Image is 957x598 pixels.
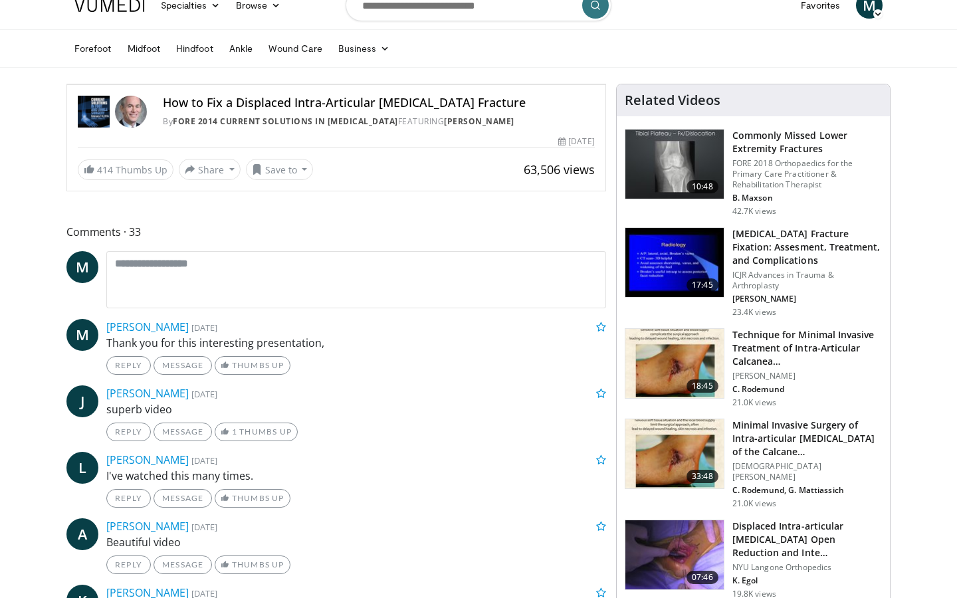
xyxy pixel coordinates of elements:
p: C. Rodemund, G. Mattiassich [732,485,882,496]
a: Message [154,489,212,508]
a: 33:48 Minimal Invasive Surgery of Intra-articular [MEDICAL_DATA] of the Calcane… [DEMOGRAPHIC_DAT... [625,419,882,509]
p: B. Maxson [732,193,882,203]
a: Reply [106,489,151,508]
p: 21.0K views [732,498,776,509]
a: FORE 2014 Current Solutions in [MEDICAL_DATA] [173,116,398,127]
p: ICJR Advances in Trauma & Arthroplasty [732,270,882,291]
a: 1 Thumbs Up [215,423,298,441]
h3: Commonly Missed Lower Extremity Fractures [732,129,882,155]
img: 297020_0000_1.png.150x105_q85_crop-smart_upscale.jpg [625,228,724,297]
p: K. Egol [732,575,882,586]
span: 414 [97,163,113,176]
a: Message [154,356,212,375]
img: Avatar [115,96,147,128]
p: [DEMOGRAPHIC_DATA][PERSON_NAME] [732,461,882,482]
p: NYU Langone Orthopedics [732,562,882,573]
a: 18:45 Technique for Minimal Invasive Treatment of Intra-Articular Calcanea… [PERSON_NAME] C. Rode... [625,328,882,408]
img: FORE 2014 Current Solutions in Foot and Ankle Surgery [78,96,110,128]
a: Wound Care [261,35,330,62]
h4: How to Fix a Displaced Intra-Articular [MEDICAL_DATA] Fracture [163,96,595,110]
div: By FEATURING [163,116,595,128]
small: [DATE] [191,322,217,334]
h3: Technique for Minimal Invasive Treatment of Intra-Articular Calcanea… [732,328,882,368]
a: [PERSON_NAME] [444,116,514,127]
h3: Minimal Invasive Surgery of Intra-articular [MEDICAL_DATA] of the Calcane… [732,419,882,458]
p: 42.7K views [732,206,776,217]
a: Hindfoot [168,35,221,62]
h3: [MEDICAL_DATA] Fracture Fixation: Assesment, Treatment, and Complications [732,227,882,267]
a: L [66,452,98,484]
span: 18:45 [687,379,718,393]
p: [PERSON_NAME] [732,371,882,381]
a: Thumbs Up [215,356,290,375]
video-js: Video Player [67,84,605,85]
a: [PERSON_NAME] [106,320,189,334]
p: FORE 2018 Orthopaedics for the Primary Care Practitioner & Rehabilitation Therapist [732,158,882,190]
a: Message [154,555,212,574]
div: [DATE] [558,136,594,148]
h3: Displaced Intra-articular [MEDICAL_DATA] Open Reduction and Inte… [732,520,882,559]
a: Ankle [221,35,261,62]
a: Midfoot [120,35,169,62]
img: dedc188c-4393-4618-b2e6-7381f7e2f7ad.150x105_q85_crop-smart_upscale.jpg [625,329,724,398]
span: 10:48 [687,180,718,193]
a: Reply [106,356,151,375]
a: A [66,518,98,550]
img: 35a50d49-627e-422b-a069-3479b31312bc.150x105_q85_crop-smart_upscale.jpg [625,419,724,488]
a: Thumbs Up [215,489,290,508]
a: Thumbs Up [215,555,290,574]
p: I've watched this many times. [106,468,606,484]
img: 4aa379b6-386c-4fb5-93ee-de5617843a87.150x105_q85_crop-smart_upscale.jpg [625,130,724,199]
span: 07:46 [687,571,718,584]
a: Message [154,423,212,441]
img: heCDP4pTuni5z6vX4xMDoxOjBzMTt2bJ.150x105_q85_crop-smart_upscale.jpg [625,520,724,589]
span: 1 [232,427,237,437]
button: Share [179,159,241,180]
span: 17:45 [687,278,718,292]
a: 10:48 Commonly Missed Lower Extremity Fractures FORE 2018 Orthopaedics for the Primary Care Pract... [625,129,882,217]
p: C. Rodemund [732,384,882,395]
p: [PERSON_NAME] [732,294,882,304]
a: M [66,251,98,283]
p: Beautiful video [106,534,606,550]
small: [DATE] [191,388,217,400]
h4: Related Videos [625,92,720,108]
a: Business [330,35,398,62]
small: [DATE] [191,521,217,533]
a: Reply [106,555,151,574]
a: [PERSON_NAME] [106,519,189,534]
a: 17:45 [MEDICAL_DATA] Fracture Fixation: Assesment, Treatment, and Complications ICJR Advances in ... [625,227,882,318]
a: Forefoot [66,35,120,62]
p: 21.0K views [732,397,776,408]
a: Reply [106,423,151,441]
span: 33:48 [687,470,718,483]
span: 63,506 views [524,161,595,177]
a: [PERSON_NAME] [106,386,189,401]
span: Comments 33 [66,223,606,241]
a: J [66,385,98,417]
button: Save to [246,159,314,180]
p: 23.4K views [732,307,776,318]
p: superb video [106,401,606,417]
a: [PERSON_NAME] [106,452,189,467]
a: 414 Thumbs Up [78,159,173,180]
p: Thank you for this interesting presentation, [106,335,606,351]
a: M [66,319,98,351]
small: [DATE] [191,454,217,466]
